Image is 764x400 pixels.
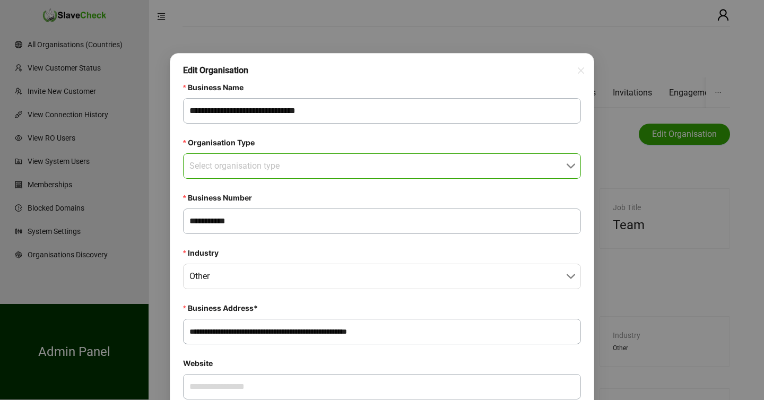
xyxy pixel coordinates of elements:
[183,136,262,149] label: Organisation Type
[577,60,585,81] span: close
[183,302,265,315] label: Business Address*
[570,60,587,77] button: Close
[183,374,581,399] input: Website
[183,64,581,77] div: Edit Organisation
[183,357,220,370] label: Website
[183,98,581,124] input: Business Name
[183,208,581,234] input: Business Number
[183,247,226,259] label: Industry
[183,192,259,204] label: Business Number
[183,81,251,94] label: Business Name
[183,319,581,344] input: Business Address*
[189,264,575,289] span: Other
